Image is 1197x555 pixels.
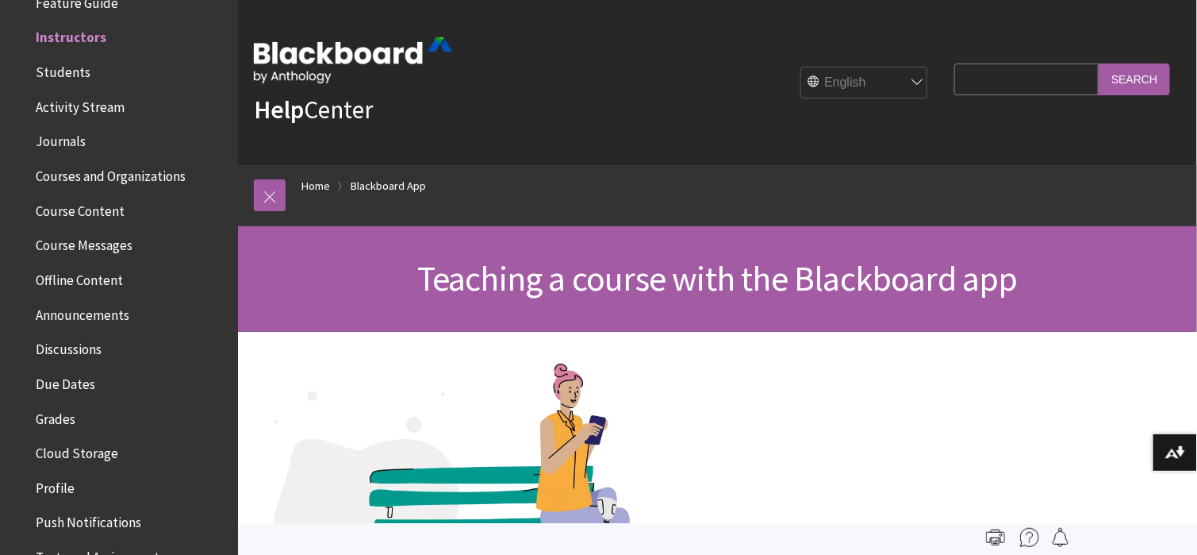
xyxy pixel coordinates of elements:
[36,129,86,150] span: Journals
[36,163,186,184] span: Courses and Organizations
[36,198,125,219] span: Course Content
[36,267,123,288] span: Offline Content
[36,25,106,46] span: Instructors
[36,302,129,323] span: Announcements
[351,176,426,196] a: Blackboard App
[1099,64,1170,94] input: Search
[36,59,90,80] span: Students
[1020,528,1039,547] img: More help
[301,176,330,196] a: Home
[254,94,304,125] strong: Help
[36,475,75,496] span: Profile
[36,336,102,357] span: Discussions
[1051,528,1070,547] img: Follow this page
[36,440,118,461] span: Cloud Storage
[36,406,75,427] span: Grades
[801,67,928,99] select: Site Language Selector
[36,233,132,254] span: Course Messages
[36,371,95,392] span: Due Dates
[254,94,373,125] a: HelpCenter
[986,528,1005,547] img: Print
[417,256,1018,300] span: Teaching a course with the Blackboard app
[36,510,141,531] span: Push Notifications
[36,94,125,115] span: Activity Stream
[254,37,452,83] img: Blackboard by Anthology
